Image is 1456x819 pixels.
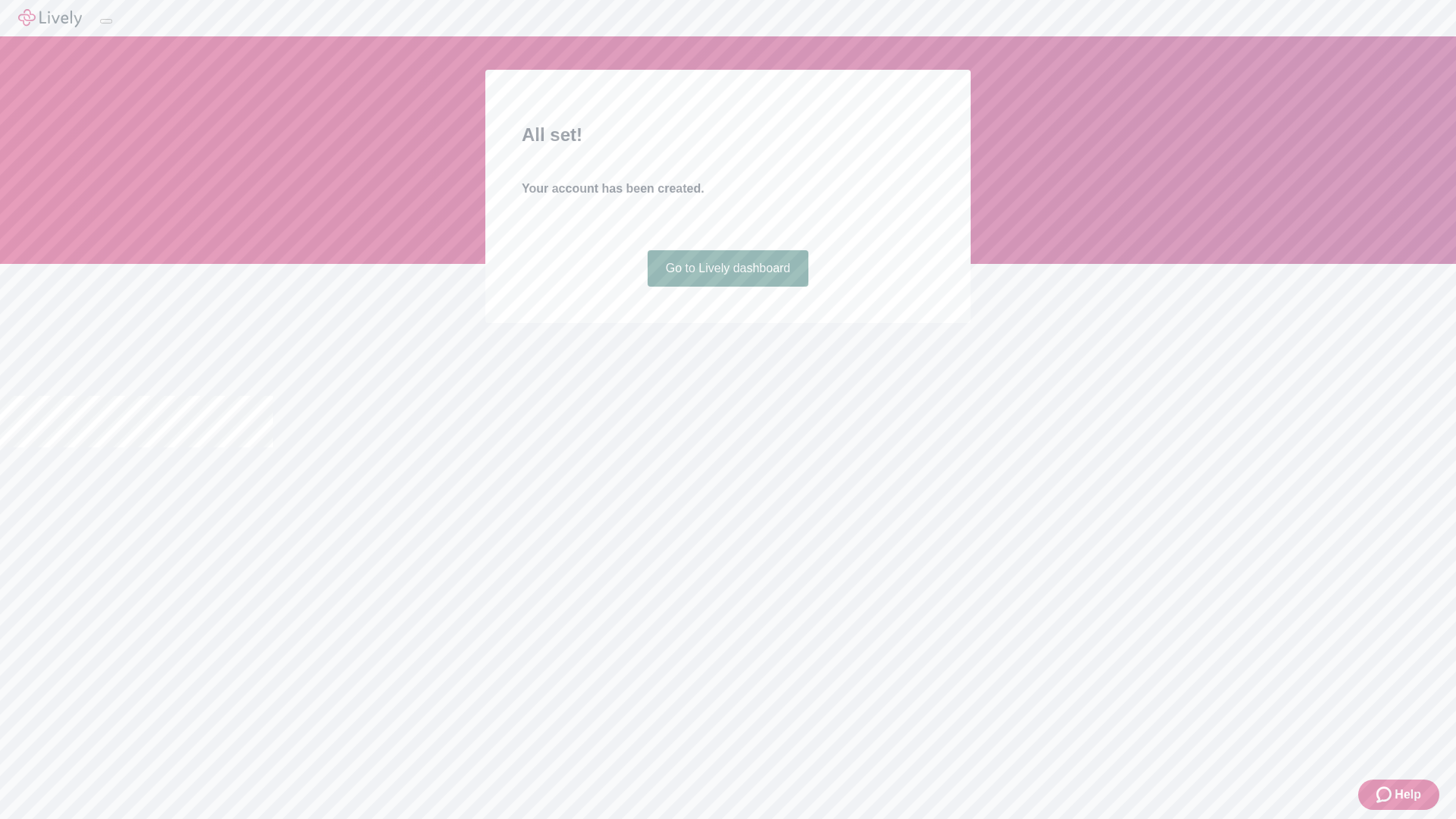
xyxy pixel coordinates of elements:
[100,19,112,24] button: Log out
[648,250,809,287] a: Go to Lively dashboard
[18,9,82,27] img: Lively
[522,121,934,149] h2: All set!
[1376,786,1395,804] svg: Zendesk support icon
[1358,780,1439,810] button: Zendesk support iconHelp
[1395,786,1421,804] span: Help
[522,180,934,198] h4: Your account has been created.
